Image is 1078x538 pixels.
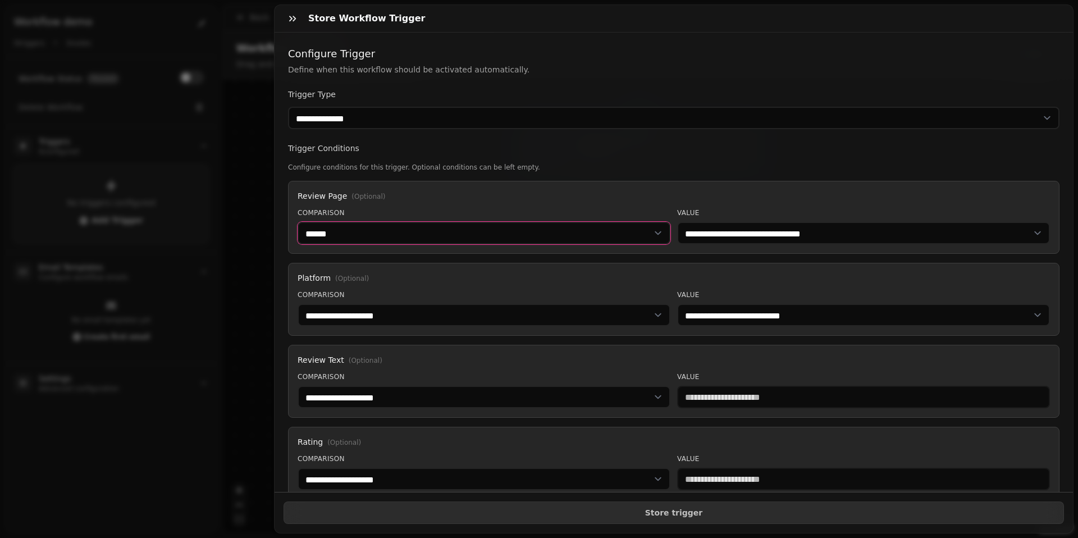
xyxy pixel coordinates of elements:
button: Store trigger [284,501,1064,524]
span: (Optional) [327,439,361,446]
label: Value [677,454,1050,463]
p: Define when this workflow should be activated automatically. [288,64,1059,75]
label: Comparison [298,454,670,463]
label: Comparison [298,372,670,381]
span: Review Page [298,190,385,202]
label: Value [677,208,1050,217]
label: Comparison [298,208,670,217]
span: Review Text [298,354,382,366]
span: Store trigger [293,509,1054,517]
span: Platform [298,272,369,284]
span: (Optional) [349,357,382,364]
h2: Configure Trigger [288,46,1059,62]
label: Value [677,290,1050,299]
label: Value [677,372,1050,381]
span: Rating [298,436,361,448]
span: (Optional) [335,275,369,282]
p: Configure conditions for this trigger. Optional conditions can be left empty. [288,163,1059,172]
label: Trigger Type [288,89,1059,100]
h3: Store Workflow Trigger [308,12,430,25]
label: Comparison [298,290,670,299]
span: (Optional) [351,193,385,200]
h3: Trigger Conditions [288,143,1059,154]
